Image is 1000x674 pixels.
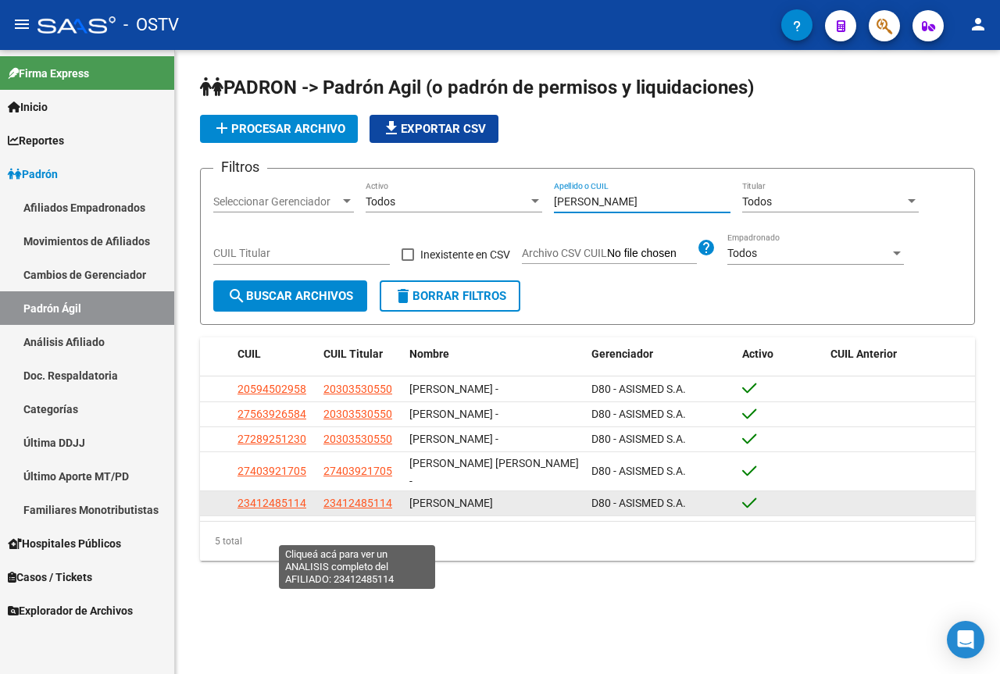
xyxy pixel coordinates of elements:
span: Seleccionar Gerenciador [213,195,340,209]
mat-icon: person [969,15,987,34]
mat-icon: menu [12,15,31,34]
span: CUIL Titular [323,348,383,360]
span: Inicio [8,98,48,116]
span: CUIL [237,348,261,360]
mat-icon: add [212,119,231,137]
mat-icon: help [697,238,716,257]
span: Activo [742,348,773,360]
span: D80 - ASISMED S.A. [591,465,686,477]
button: Exportar CSV [370,115,498,143]
span: Buscar Archivos [227,289,353,303]
span: Procesar archivo [212,122,345,136]
span: Inexistente en CSV [420,245,510,264]
span: 20303530550 [323,408,392,420]
span: Archivo CSV CUIL [522,247,607,259]
datatable-header-cell: CUIL Titular [317,337,403,371]
mat-icon: search [227,287,246,305]
span: 27563926584 [237,408,306,420]
datatable-header-cell: CUIL Anterior [824,337,975,371]
span: D80 - ASISMED S.A. [591,408,686,420]
span: 23412485114 [323,497,392,509]
span: Casos / Tickets [8,569,92,586]
button: Procesar archivo [200,115,358,143]
span: [PERSON_NAME] - [409,433,498,445]
span: [PERSON_NAME] - [409,408,498,420]
span: Padrón [8,166,58,183]
span: Reportes [8,132,64,149]
button: Borrar Filtros [380,280,520,312]
span: Todos [366,195,395,208]
datatable-header-cell: CUIL [231,337,317,371]
span: Explorador de Archivos [8,602,133,619]
span: - OSTV [123,8,179,42]
span: 27289251230 [237,433,306,445]
span: PADRON -> Padrón Agil (o padrón de permisos y liquidaciones) [200,77,754,98]
mat-icon: file_download [382,119,401,137]
span: Borrar Filtros [394,289,506,303]
span: Todos [742,195,772,208]
input: Archivo CSV CUIL [607,247,697,261]
span: [PERSON_NAME] [409,497,493,509]
button: Buscar Archivos [213,280,367,312]
span: Hospitales Públicos [8,535,121,552]
h3: Filtros [213,156,267,178]
div: Open Intercom Messenger [947,621,984,658]
span: 20303530550 [323,433,392,445]
div: 5 total [200,522,975,561]
span: D80 - ASISMED S.A. [591,383,686,395]
span: 20594502958 [237,383,306,395]
span: 27403921705 [323,465,392,477]
span: 27403921705 [237,465,306,477]
span: 23412485114 [237,497,306,509]
span: Exportar CSV [382,122,486,136]
span: [PERSON_NAME] - [409,383,498,395]
span: CUIL Anterior [830,348,897,360]
span: Todos [727,247,757,259]
span: Nombre [409,348,449,360]
mat-icon: delete [394,287,412,305]
span: 20303530550 [323,383,392,395]
span: Firma Express [8,65,89,82]
span: D80 - ASISMED S.A. [591,433,686,445]
datatable-header-cell: Nombre [403,337,585,371]
span: Gerenciador [591,348,653,360]
span: [PERSON_NAME] [PERSON_NAME] - [409,457,579,487]
datatable-header-cell: Gerenciador [585,337,736,371]
datatable-header-cell: Activo [736,337,824,371]
span: D80 - ASISMED S.A. [591,497,686,509]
